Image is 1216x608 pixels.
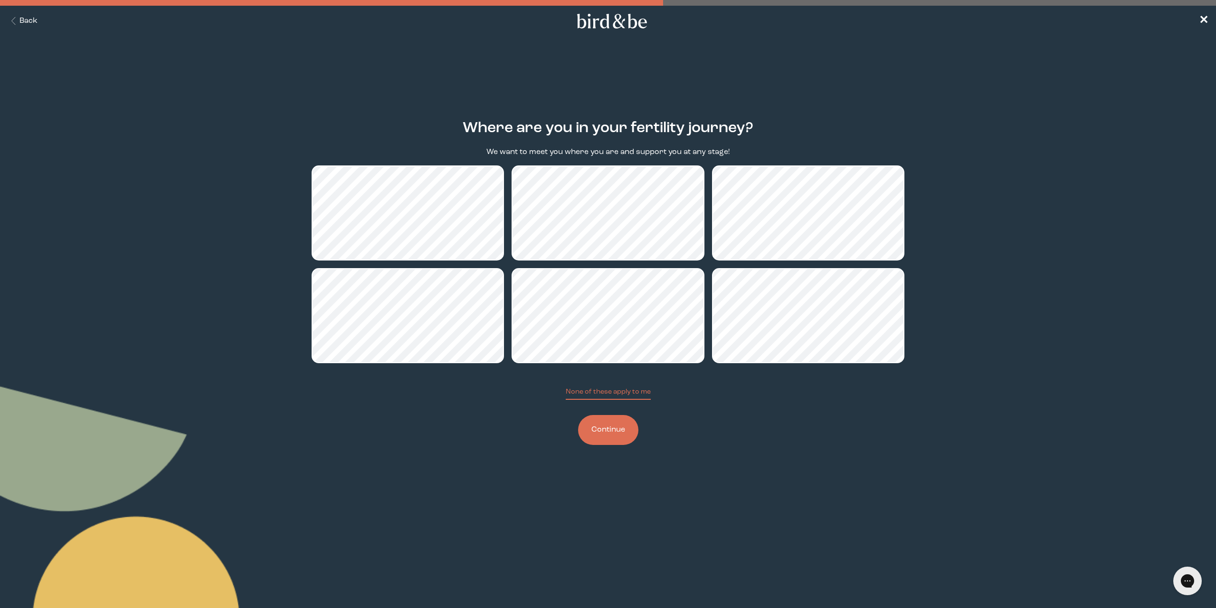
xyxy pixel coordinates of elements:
span: ✕ [1199,15,1208,27]
h2: Where are you in your fertility journey? [463,117,753,139]
button: None of these apply to me [566,387,651,400]
button: Continue [578,415,638,445]
iframe: Gorgias live chat messenger [1168,563,1206,598]
button: Back Button [8,16,38,27]
p: We want to meet you where you are and support you at any stage! [486,147,730,158]
a: ✕ [1199,13,1208,29]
